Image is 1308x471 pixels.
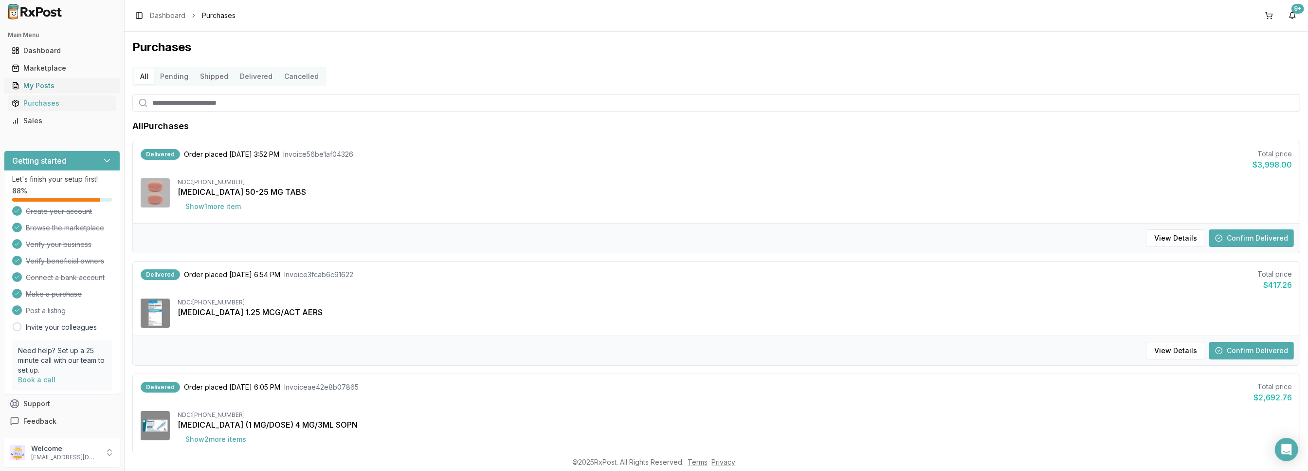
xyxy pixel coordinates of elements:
[12,155,67,167] h3: Getting started
[8,112,116,130] a: Sales
[4,113,120,129] button: Sales
[278,69,325,84] button: Cancelled
[26,207,92,216] span: Create your account
[184,150,279,159] span: Order placed [DATE] 3:52 PM
[31,453,99,461] p: [EMAIL_ADDRESS][DOMAIN_NAME]
[12,63,112,73] div: Marketplace
[141,299,170,328] img: Spiriva Respimat 1.25 MCG/ACT AERS
[178,411,1292,419] div: NDC: [PHONE_NUMBER]
[1257,279,1292,291] div: $417.26
[150,11,185,20] a: Dashboard
[688,458,708,466] a: Terms
[178,178,1292,186] div: NDC: [PHONE_NUMBER]
[178,186,1292,198] div: [MEDICAL_DATA] 50-25 MG TABS
[184,382,280,392] span: Order placed [DATE] 6:05 PM
[26,256,104,266] span: Verify beneficial owners
[12,46,112,56] div: Dashboard
[26,306,66,316] span: Post a listing
[283,150,353,159] span: Invoice 56be1af04326
[141,149,180,160] div: Delivered
[134,69,154,84] button: All
[1253,149,1292,159] div: Total price
[1253,159,1292,170] div: $3,998.00
[26,240,91,249] span: Verify your business
[284,270,353,280] span: Invoice 3fcab6c91622
[132,39,1300,55] h1: Purchases
[4,4,66,19] img: RxPost Logo
[1275,438,1298,461] div: Open Intercom Messenger
[178,419,1292,431] div: [MEDICAL_DATA] (1 MG/DOSE) 4 MG/3ML SOPN
[8,77,116,94] a: My Posts
[1209,229,1294,247] button: Confirm Delivered
[712,458,736,466] a: Privacy
[31,444,99,453] p: Welcome
[1209,342,1294,359] button: Confirm Delivered
[23,416,56,426] span: Feedback
[12,98,112,108] div: Purchases
[1253,392,1292,403] div: $2,692.76
[10,445,25,460] img: User avatar
[194,69,234,84] button: Shipped
[4,78,120,94] button: My Posts
[4,95,120,111] button: Purchases
[4,395,120,413] button: Support
[26,273,105,283] span: Connect a bank account
[154,69,194,84] button: Pending
[234,69,278,84] button: Delivered
[4,43,120,58] button: Dashboard
[1146,229,1205,247] button: View Details
[184,270,280,280] span: Order placed [DATE] 6:54 PM
[12,174,112,184] p: Let's finish your setup first!
[26,223,104,233] span: Browse the marketplace
[8,94,116,112] a: Purchases
[8,42,116,59] a: Dashboard
[141,178,170,207] img: Juluca 50-25 MG TABS
[1257,269,1292,279] div: Total price
[141,382,180,393] div: Delivered
[1291,4,1304,14] div: 9+
[26,322,97,332] a: Invite your colleagues
[8,31,116,39] h2: Main Menu
[178,306,1292,318] div: [MEDICAL_DATA] 1.25 MCG/ACT AERS
[178,198,249,215] button: Show1more item
[8,59,116,77] a: Marketplace
[178,299,1292,306] div: NDC: [PHONE_NUMBER]
[141,269,180,280] div: Delivered
[4,413,120,430] button: Feedback
[18,346,106,375] p: Need help? Set up a 25 minute call with our team to set up.
[150,11,236,20] nav: breadcrumb
[4,60,120,76] button: Marketplace
[141,411,170,440] img: Ozempic (1 MG/DOSE) 4 MG/3ML SOPN
[1146,342,1205,359] button: View Details
[12,116,112,126] div: Sales
[284,382,359,392] span: Invoice ae42e8b07865
[1285,8,1300,23] button: 9+
[18,376,55,384] a: Book a call
[1253,382,1292,392] div: Total price
[12,186,27,196] span: 88 %
[178,431,254,448] button: Show2more items
[12,81,112,91] div: My Posts
[26,289,82,299] span: Make a purchase
[132,119,189,133] h1: All Purchases
[202,11,236,20] span: Purchases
